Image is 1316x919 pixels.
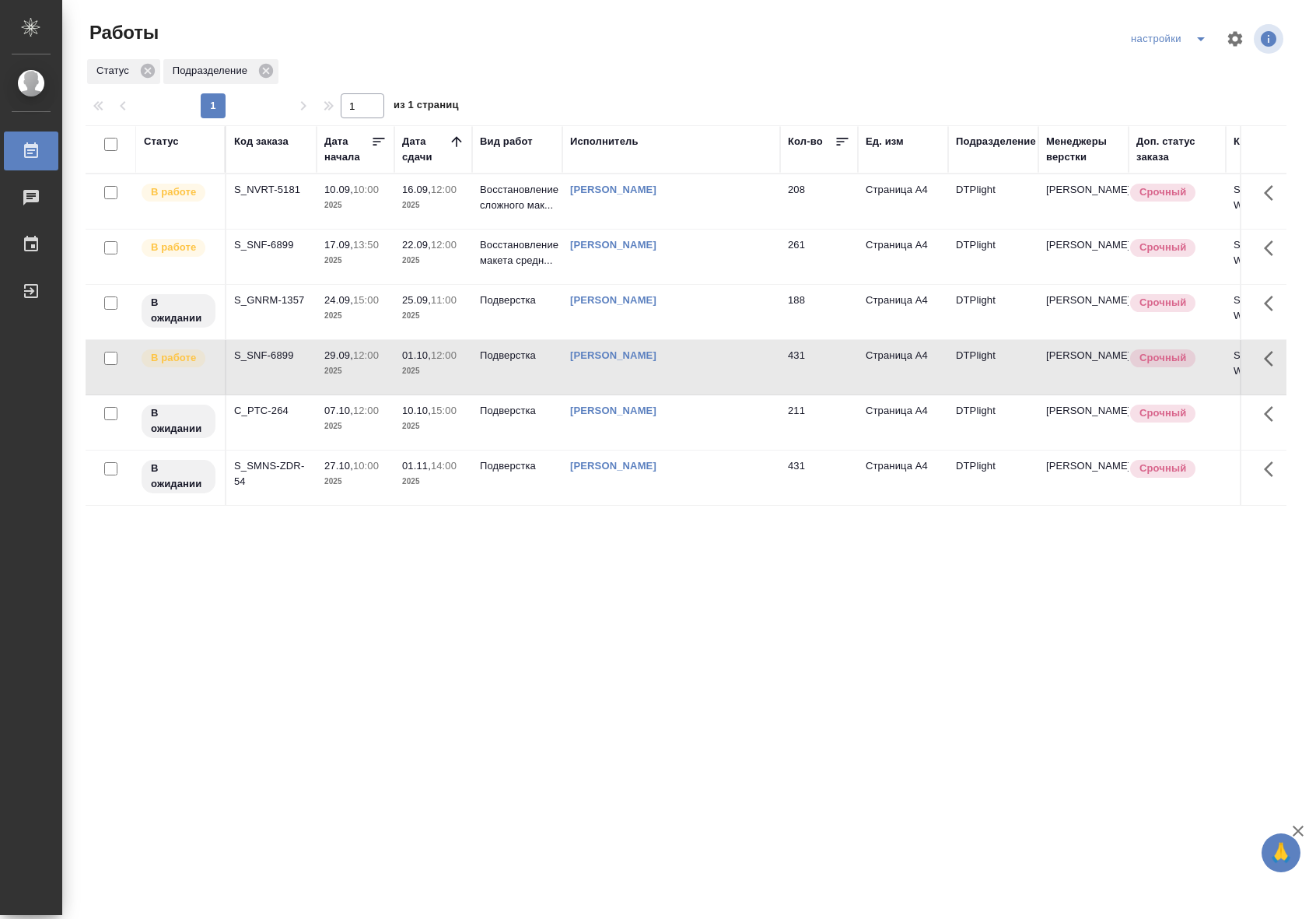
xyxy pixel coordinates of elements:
div: Статус [144,134,179,149]
div: Код работы [1234,134,1293,149]
p: 12:00 [353,405,379,416]
p: 15:00 [431,405,457,416]
button: Здесь прячутся важные кнопки [1255,451,1292,488]
div: S_NVRT-5181 [234,182,309,198]
p: 07.10, [324,405,353,416]
p: Срочный [1139,461,1186,476]
div: split button [1127,26,1216,51]
div: S_SNF-6899 [234,348,309,363]
button: Здесь прячутся важные кнопки [1255,174,1292,212]
p: В работе [151,240,196,255]
div: S_SNF-6899 [234,237,309,253]
button: Здесь прячутся важные кнопки [1255,285,1292,322]
div: Исполнитель [570,134,639,149]
p: [PERSON_NAME] [1046,458,1121,474]
td: 261 [780,230,858,284]
p: В ожидании [151,295,206,326]
span: Посмотреть информацию [1254,24,1286,54]
p: [PERSON_NAME] [1046,293,1121,308]
p: Подверстка [480,403,555,419]
p: 12:00 [431,239,457,251]
p: 12:00 [431,184,457,195]
div: Исполнитель назначен, приступать к работе пока рано [140,403,217,440]
div: C_PTC-264 [234,403,309,419]
p: [PERSON_NAME] [1046,403,1121,419]
p: 16.09, [402,184,431,195]
p: Срочный [1139,295,1186,310]
div: Ед. изм [866,134,904,149]
p: 22.09, [402,239,431,251]
span: из 1 страниц [394,96,459,118]
p: [PERSON_NAME] [1046,182,1121,198]
p: 2025 [324,198,387,213]
div: Менеджеры верстки [1046,134,1121,165]
p: 27.10, [324,460,353,472]
p: Срочный [1139,405,1186,421]
div: Код заказа [234,134,289,149]
div: S_GNRM-1357 [234,293,309,308]
p: 2025 [324,419,387,434]
td: DTPlight [948,451,1038,505]
td: S_SNF-6899-WK-015 [1226,340,1316,395]
p: В работе [151,350,196,366]
button: 🙏 [1262,833,1300,872]
p: 2025 [324,253,387,268]
td: Страница А4 [858,395,948,450]
p: Срочный [1139,240,1186,255]
p: 15:00 [353,294,379,306]
p: Подверстка [480,458,555,474]
td: DTPlight [948,230,1038,284]
p: 10.09, [324,184,353,195]
td: Страница А4 [858,451,948,505]
p: Подверстка [480,348,555,363]
p: 2025 [324,474,387,489]
td: 431 [780,340,858,395]
a: [PERSON_NAME] [570,460,656,472]
p: 10.10, [402,405,431,416]
p: 17.09, [324,239,353,251]
div: Кол-во [788,134,823,149]
p: 12:00 [431,349,457,361]
td: 431 [780,451,858,505]
p: 14:00 [431,460,457,472]
td: S_NVRT-5181-WK-026 [1226,174,1316,229]
span: Настроить таблицу [1216,20,1254,58]
td: Страница А4 [858,340,948,395]
td: Страница А4 [858,174,948,229]
p: 2025 [324,363,387,379]
p: 01.10, [402,349,431,361]
p: В ожидании [151,405,206,437]
div: Исполнитель назначен, приступать к работе пока рано [140,458,217,495]
p: Срочный [1139,184,1186,200]
p: [PERSON_NAME] [1046,348,1121,363]
div: Вид работ [480,134,533,149]
button: Здесь прячутся важные кнопки [1255,230,1292,267]
p: 2025 [402,474,464,489]
p: 2025 [402,198,464,213]
p: 12:00 [353,349,379,361]
a: [PERSON_NAME] [570,405,656,416]
div: Статус [87,59,160,84]
p: 01.11, [402,460,431,472]
td: DTPlight [948,340,1038,395]
button: Здесь прячутся важные кнопки [1255,395,1292,433]
p: Подверстка [480,293,555,308]
td: 208 [780,174,858,229]
td: DTPlight [948,395,1038,450]
td: DTPlight [948,285,1038,339]
td: DTPlight [948,174,1038,229]
span: 🙏 [1268,837,1294,869]
span: Работы [86,20,159,45]
td: S_SNF-6899-WK-003 [1226,230,1316,284]
p: 2025 [402,363,464,379]
div: Исполнитель выполняет работу [140,348,217,369]
a: [PERSON_NAME] [570,294,656,306]
p: 2025 [324,308,387,324]
div: Исполнитель назначен, приступать к работе пока рано [140,293,217,329]
a: [PERSON_NAME] [570,239,656,251]
p: Восстановление сложного мак... [480,182,555,213]
p: [PERSON_NAME] [1046,237,1121,253]
a: [PERSON_NAME] [570,349,656,361]
p: 11:00 [431,294,457,306]
div: Исполнитель выполняет работу [140,237,217,258]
